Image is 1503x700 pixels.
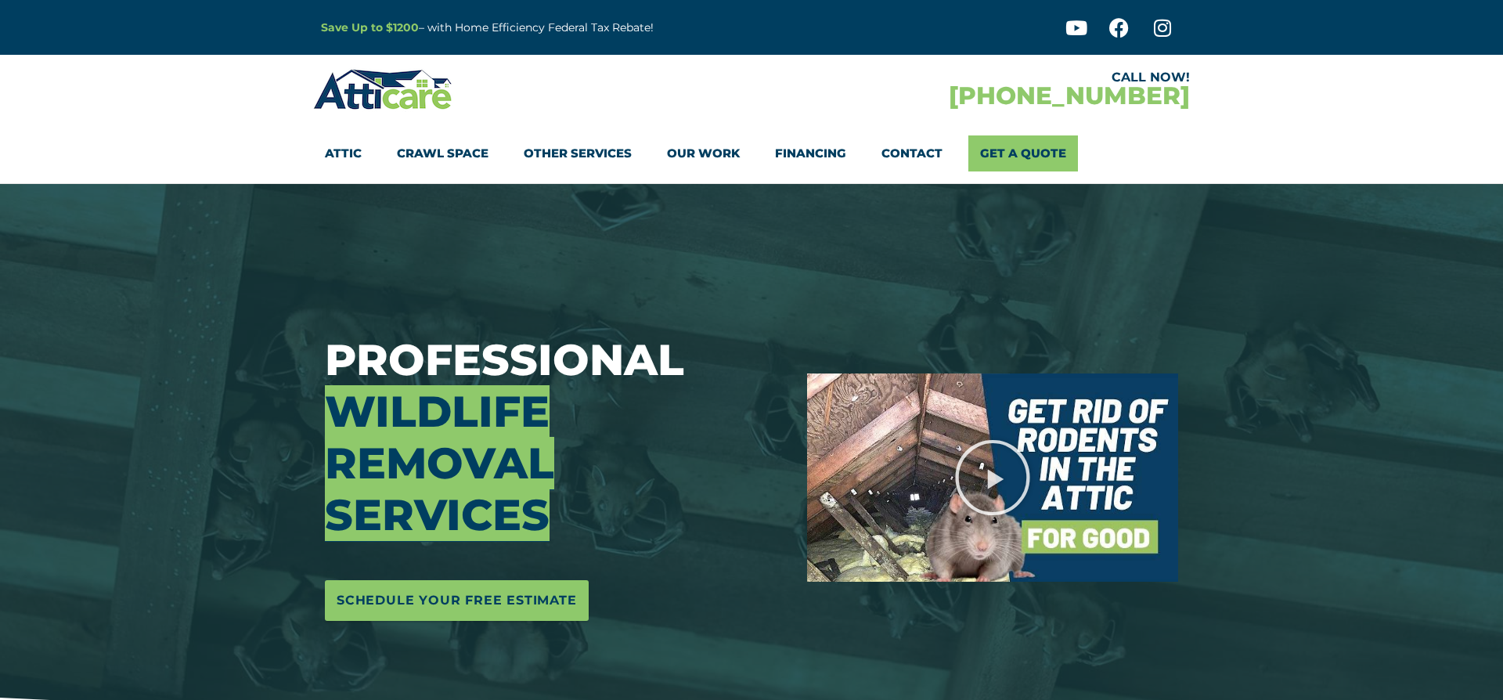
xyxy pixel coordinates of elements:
div: Play Video [953,438,1032,517]
div: CALL NOW! [751,71,1190,84]
a: Get A Quote [968,135,1078,171]
a: Financing [775,135,846,171]
span: Wildlife Removal Services [325,385,554,541]
nav: Menu [325,135,1178,171]
a: Our Work [667,135,740,171]
a: Save Up to $1200 [321,20,419,34]
p: – with Home Efficiency Federal Tax Rebate! [321,19,828,37]
h3: Professional [325,334,784,541]
a: Other Services [524,135,632,171]
a: Attic [325,135,362,171]
a: Schedule Your Free Estimate [325,580,589,621]
a: Crawl Space [397,135,488,171]
a: Contact [881,135,943,171]
span: Schedule Your Free Estimate [337,588,577,613]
